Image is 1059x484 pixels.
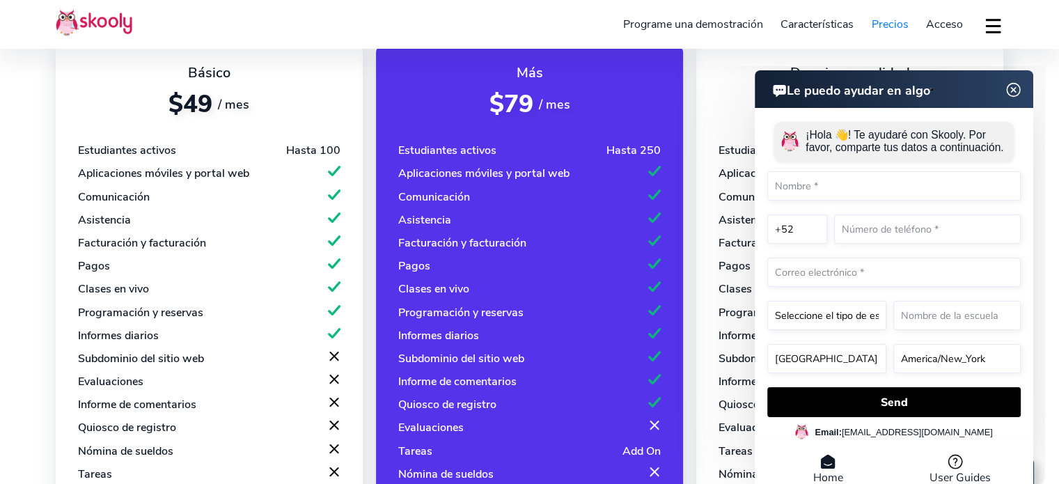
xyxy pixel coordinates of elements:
a: Precios [863,13,918,36]
div: Comunicación [398,189,470,205]
div: Subdominio del sitio web [398,351,524,366]
div: Quiosco de registro [78,420,176,435]
span: Acceso [926,17,963,32]
div: Básico [78,63,340,82]
div: Estudiantes activos [78,143,176,158]
div: Informe de comentarios [398,374,517,389]
div: Programación y reservas [78,305,203,320]
div: Nómina de sueldos [78,444,173,459]
div: Más [398,63,661,82]
div: Clases en vivo [78,281,149,297]
div: Estudiantes activos [398,143,496,158]
div: Comunicación [78,189,150,205]
div: Asistencia [398,212,451,228]
span: / mes [218,96,249,113]
div: Informes diarios [398,328,479,343]
div: Pagos [78,258,110,274]
div: Informe de comentarios [78,397,196,412]
div: Aplicaciones móviles y portal web [398,166,570,181]
div: Asistencia [78,212,131,228]
div: Nómina de sueldos [398,467,494,482]
div: Subdominio del sitio web [78,351,204,366]
div: Evaluaciones [78,374,143,389]
a: Acceso [917,13,972,36]
div: Tareas [78,467,112,482]
div: Tareas [398,444,432,459]
div: Aplicaciones móviles y portal web [78,166,249,181]
span: / mes [539,96,570,113]
div: Facturación y facturación [398,235,526,251]
div: Hasta 250 [606,143,661,158]
div: Add On [622,444,661,459]
div: De primera calidad [719,63,981,82]
div: Hasta 100 [286,143,340,158]
div: Facturación y facturación [78,235,206,251]
div: Quiosco de registro [398,397,496,412]
div: Clases en vivo [398,281,469,297]
span: Precios [872,17,909,32]
div: Programación y reservas [398,305,524,320]
img: Skooly [56,9,132,36]
div: Pagos [398,258,430,274]
a: Características [771,13,863,36]
span: $49 [168,88,212,120]
button: dropdown menu [983,10,1003,42]
div: Evaluaciones [398,420,464,435]
a: Programe una demostración [614,13,772,36]
span: $79 [489,88,533,120]
div: Informes diarios [78,328,159,343]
